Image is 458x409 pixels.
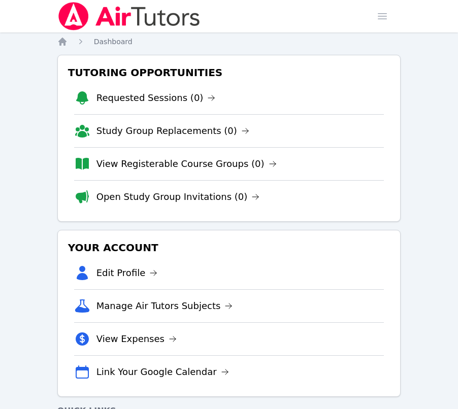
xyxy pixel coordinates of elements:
[96,91,216,105] a: Requested Sessions (0)
[96,190,260,204] a: Open Study Group Invitations (0)
[66,63,392,82] h3: Tutoring Opportunities
[96,157,277,171] a: View Registerable Course Groups (0)
[96,266,158,280] a: Edit Profile
[57,37,401,47] nav: Breadcrumb
[96,299,233,313] a: Manage Air Tutors Subjects
[94,37,133,47] a: Dashboard
[57,2,201,30] img: Air Tutors
[66,238,392,257] h3: Your Account
[96,332,177,346] a: View Expenses
[94,38,133,46] span: Dashboard
[96,124,249,138] a: Study Group Replacements (0)
[96,365,229,379] a: Link Your Google Calendar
